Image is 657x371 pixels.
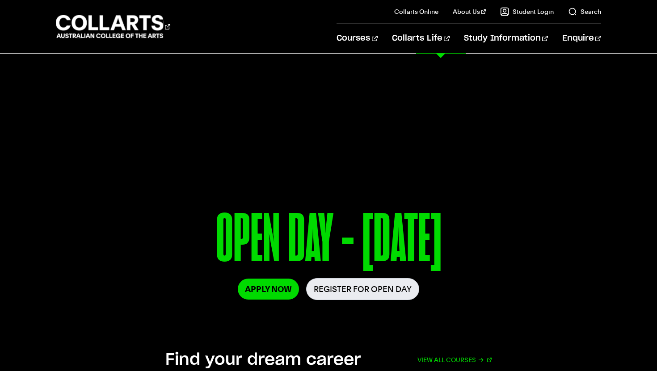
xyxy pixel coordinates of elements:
[63,204,594,278] p: OPEN DAY - [DATE]
[56,14,170,39] div: Go to homepage
[238,279,299,300] a: Apply Now
[337,24,377,53] a: Courses
[394,7,438,16] a: Collarts Online
[500,7,554,16] a: Student Login
[392,24,450,53] a: Collarts Life
[453,7,486,16] a: About Us
[464,24,548,53] a: Study Information
[562,24,601,53] a: Enquire
[417,350,492,370] a: View all courses
[306,278,419,300] a: Register for Open Day
[568,7,601,16] a: Search
[165,350,361,370] h2: Find your dream career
